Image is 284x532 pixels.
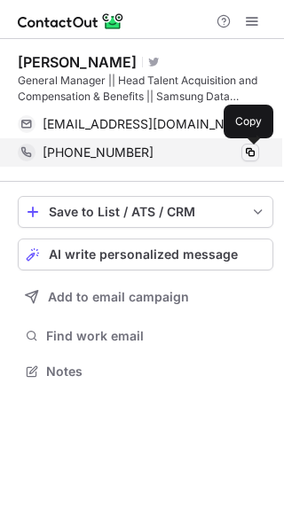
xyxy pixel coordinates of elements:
[18,359,273,384] button: Notes
[49,205,242,219] div: Save to List / ATS / CRM
[18,53,137,71] div: [PERSON_NAME]
[18,324,273,348] button: Find work email
[48,290,189,304] span: Add to email campaign
[43,145,154,160] span: [PHONE_NUMBER]
[18,239,273,270] button: AI write personalized message
[46,364,266,379] span: Notes
[18,11,124,32] img: ContactOut v5.3.10
[18,73,273,105] div: General Manager || Head Talent Acquisition and Compensation & Benefits || Samsung Data Systems, [...
[49,247,238,262] span: AI write personalized message
[18,281,273,313] button: Add to email campaign
[43,116,246,132] span: [EMAIL_ADDRESS][DOMAIN_NAME]
[46,328,266,344] span: Find work email
[18,196,273,228] button: save-profile-one-click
